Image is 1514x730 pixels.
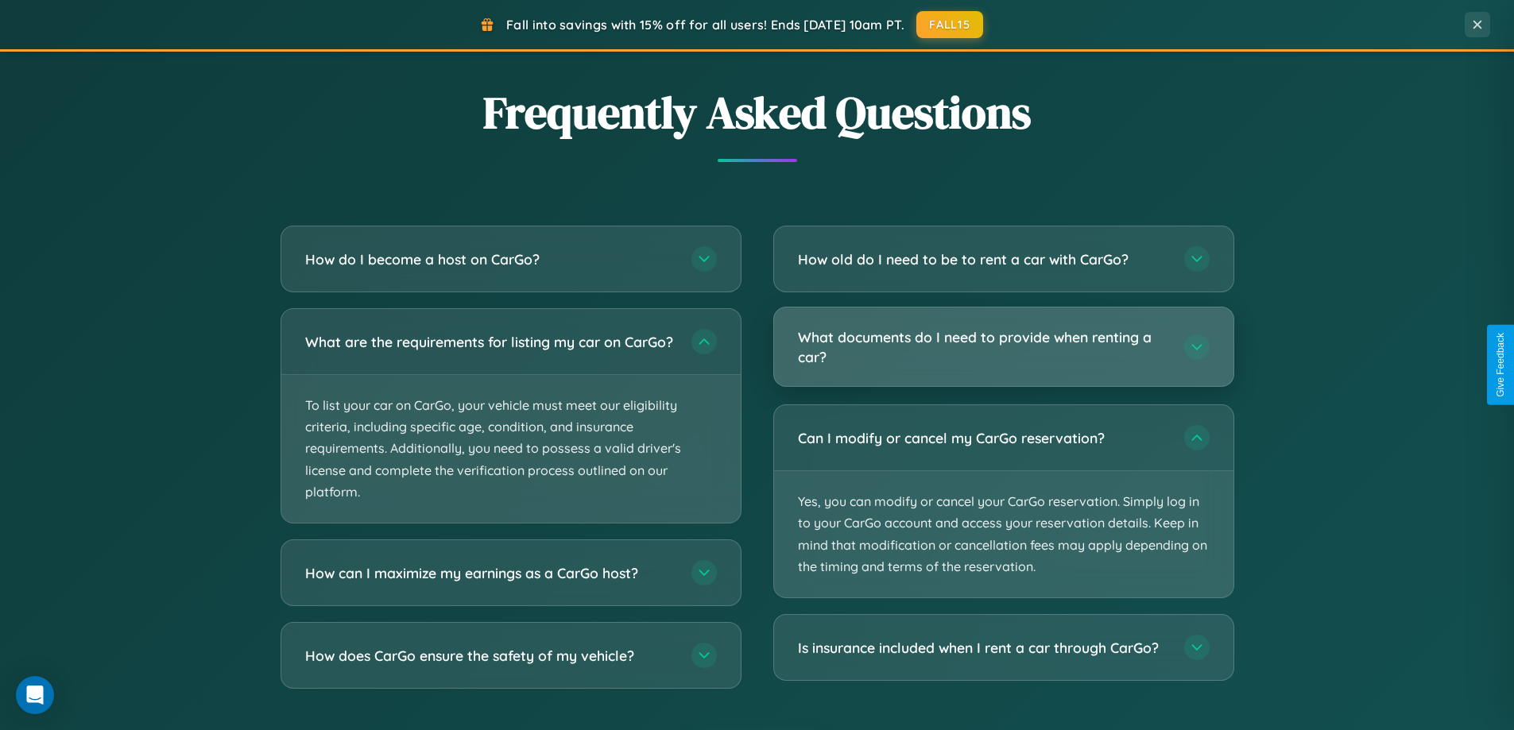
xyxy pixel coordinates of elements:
[1495,333,1506,397] div: Give Feedback
[798,638,1168,658] h3: Is insurance included when I rent a car through CarGo?
[798,428,1168,448] h3: Can I modify or cancel my CarGo reservation?
[305,332,676,352] h3: What are the requirements for listing my car on CarGo?
[798,249,1168,269] h3: How old do I need to be to rent a car with CarGo?
[506,17,904,33] span: Fall into savings with 15% off for all users! Ends [DATE] 10am PT.
[281,82,1234,143] h2: Frequently Asked Questions
[774,471,1233,597] p: Yes, you can modify or cancel your CarGo reservation. Simply log in to your CarGo account and acc...
[281,375,741,523] p: To list your car on CarGo, your vehicle must meet our eligibility criteria, including specific ag...
[305,646,676,666] h3: How does CarGo ensure the safety of my vehicle?
[305,563,676,583] h3: How can I maximize my earnings as a CarGo host?
[16,676,54,714] div: Open Intercom Messenger
[305,249,676,269] h3: How do I become a host on CarGo?
[916,11,983,38] button: FALL15
[798,327,1168,366] h3: What documents do I need to provide when renting a car?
